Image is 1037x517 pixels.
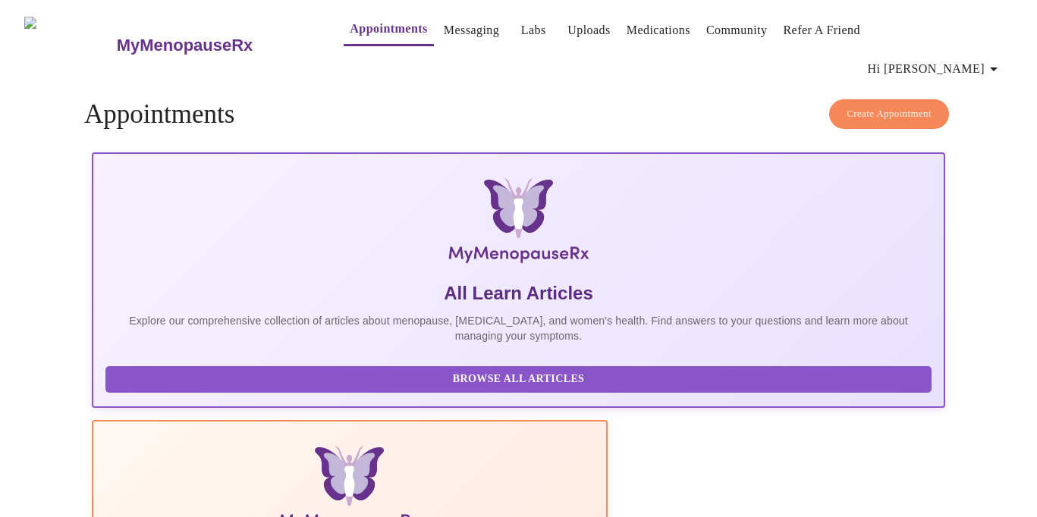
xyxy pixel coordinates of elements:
[700,15,774,45] button: Community
[862,54,1009,84] button: Hi [PERSON_NAME]
[121,370,916,389] span: Browse All Articles
[105,371,935,384] a: Browse All Articles
[84,99,953,130] h4: Appointments
[115,19,313,72] a: MyMenopauseRx
[117,36,253,55] h3: MyMenopauseRx
[24,17,115,74] img: MyMenopauseRx Logo
[438,15,505,45] button: Messaging
[344,14,433,46] button: Appointments
[521,20,546,41] a: Labs
[627,20,690,41] a: Medications
[561,15,617,45] button: Uploads
[444,20,499,41] a: Messaging
[509,15,558,45] button: Labs
[706,20,768,41] a: Community
[350,18,427,39] a: Appointments
[868,58,1003,80] span: Hi [PERSON_NAME]
[777,15,866,45] button: Refer a Friend
[847,105,932,123] span: Create Appointment
[105,281,932,305] h5: All Learn Articles
[567,20,611,41] a: Uploads
[105,313,932,343] p: Explore our comprehensive collection of articles about menopause, [MEDICAL_DATA], and women's hea...
[829,99,949,129] button: Create Appointment
[105,366,932,393] button: Browse All Articles
[621,15,696,45] button: Medications
[234,178,803,269] img: MyMenopauseRx Logo
[783,20,860,41] a: Refer a Friend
